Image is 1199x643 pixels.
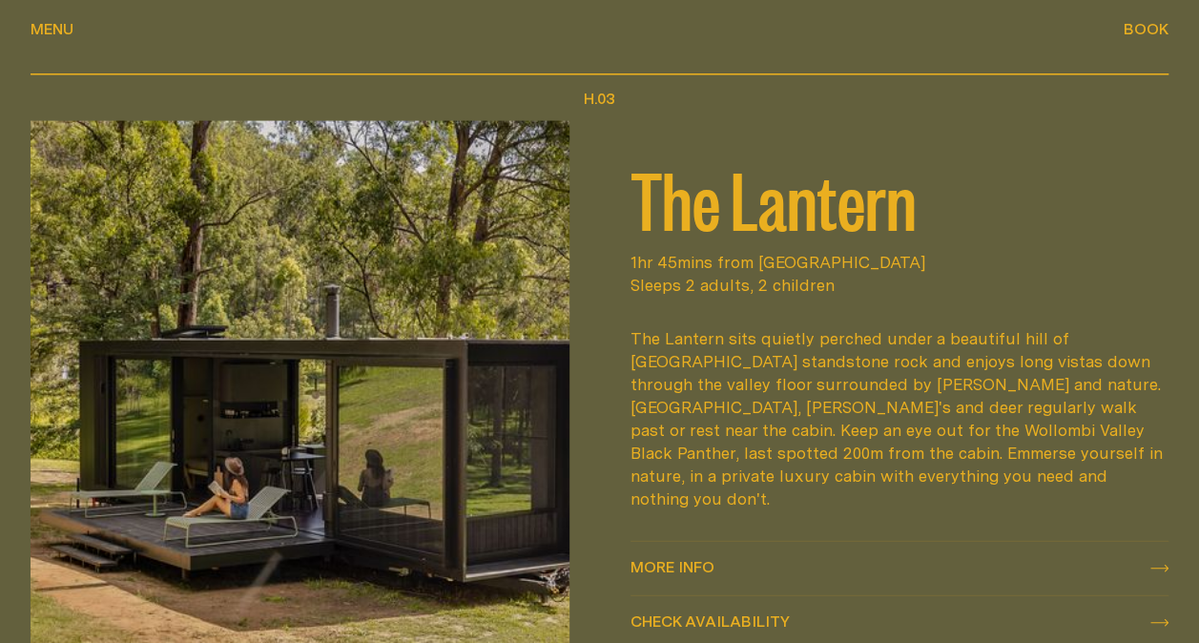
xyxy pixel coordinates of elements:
span: Check availability [631,613,790,629]
span: Menu [31,21,73,36]
button: show booking tray [1124,19,1168,42]
span: Sleeps 2 adults, 2 children [631,274,1169,297]
button: show menu [31,19,73,42]
div: The Lantern sits quietly perched under a beautiful hill of [GEOGRAPHIC_DATA] standstone rock and ... [631,327,1169,510]
h2: The Lantern [631,159,1169,236]
span: Book [1124,21,1168,36]
a: More info [631,542,1169,595]
span: 1hr 45mins from [GEOGRAPHIC_DATA] [631,251,1169,274]
span: More info [631,559,714,574]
